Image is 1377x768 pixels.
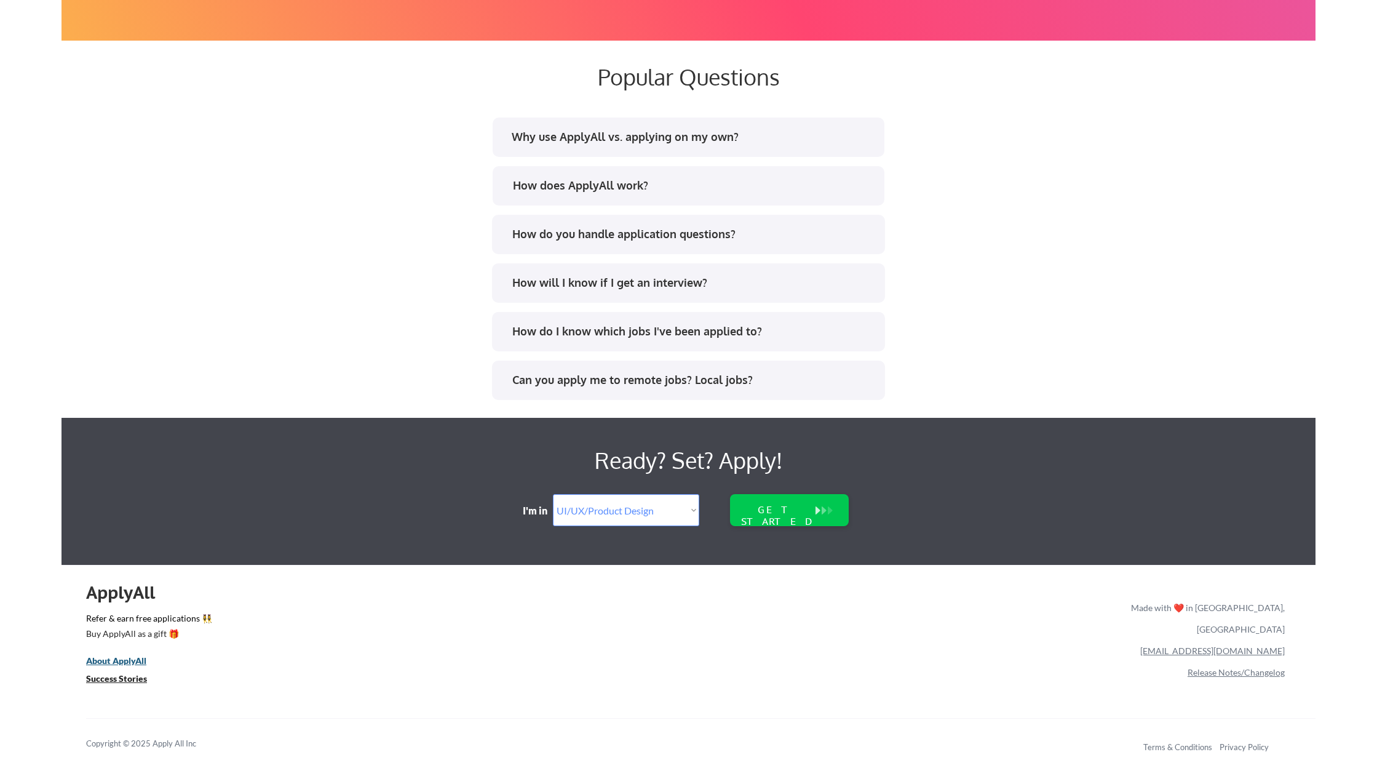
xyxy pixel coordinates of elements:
div: Copyright © 2025 Apply All Inc [86,738,228,750]
u: About ApplyAll [86,655,146,666]
a: [EMAIL_ADDRESS][DOMAIN_NAME] [1140,646,1285,656]
div: Buy ApplyAll as a gift 🎁 [86,630,209,638]
a: Terms & Conditions [1143,742,1212,752]
div: How do I know which jobs I've been applied to? [512,324,873,339]
div: GET STARTED [738,504,817,527]
div: I'm in [523,504,556,518]
div: Can you apply me to remote jobs? Local jobs? [512,372,873,388]
div: How will I know if I get an interview? [512,275,873,290]
a: Refer & earn free applications 👯‍♀️ [86,614,874,627]
a: About ApplyAll [86,654,164,670]
a: Release Notes/Changelog [1188,667,1285,678]
div: How does ApplyAll work? [513,178,874,193]
a: Privacy Policy [1220,742,1269,752]
div: Ready? Set? Apply! [234,442,1143,478]
div: ApplyAll [86,582,169,603]
a: Buy ApplyAll as a gift 🎁 [86,627,209,642]
a: Success Stories [86,672,164,687]
div: Popular Questions [394,63,984,90]
div: Made with ❤️ in [GEOGRAPHIC_DATA], [GEOGRAPHIC_DATA] [1126,597,1285,640]
div: Why use ApplyAll vs. applying on my own? [512,129,873,145]
div: How do you handle application questions? [512,226,873,242]
u: Success Stories [86,673,147,684]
